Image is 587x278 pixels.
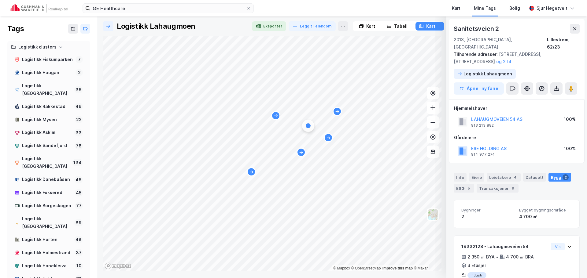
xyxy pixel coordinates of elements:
[454,134,579,141] div: Gårdeiere
[75,249,83,256] div: 37
[547,36,580,51] div: Lillestrøm, 62/23
[477,184,519,193] div: Transaksjoner
[11,53,87,66] a: Logistikk Fiskumparken7
[271,111,280,120] div: Map marker
[22,155,70,170] div: Logistikk [GEOGRAPHIC_DATA]
[22,56,73,63] div: Logistikk Fiskumparken
[7,24,24,34] div: Tags
[454,82,504,95] button: Åpne i ny fane
[548,173,571,182] div: Bygg
[563,174,569,180] div: 2
[452,5,460,12] div: Kart
[461,208,514,213] span: Bygninger
[22,262,73,270] div: Logistikk Hanekleiva
[105,262,131,269] a: Mapbox homepage
[474,5,496,12] div: Mine Tags
[103,36,441,271] canvas: Map
[11,100,87,113] a: Logistikk Rakkestad46
[519,213,572,220] div: 4 700 ㎡
[551,243,565,250] button: Vis
[454,36,547,51] div: 2013, [GEOGRAPHIC_DATA], [GEOGRAPHIC_DATA]
[22,142,72,150] div: Logistikk Sandefjord
[366,23,375,30] div: Kort
[22,103,72,110] div: Logistikk Rakkestad
[523,173,546,182] div: Datasett
[471,123,494,128] div: 913 213 882
[496,255,498,259] div: •
[252,21,286,31] button: Eksporter
[22,189,72,197] div: Logistikk Fokserød
[351,266,381,270] a: OpenStreetMap
[75,189,83,197] div: 45
[75,202,83,209] div: 77
[454,105,579,112] div: Hjemmelshaver
[247,167,256,176] div: Map marker
[11,233,87,246] a: Logistikk Horten48
[22,69,73,77] div: Logistikk Haugan
[22,129,72,136] div: Logistikk Askim
[90,4,246,13] input: Søk på adresse, matrikkel, gårdeiere, leietakere eller personer
[454,24,500,34] div: Sanitetsveien 2
[426,23,435,30] div: Kart
[11,200,87,212] a: Logistikk Borgeskogen77
[18,43,57,51] div: Logistikk clusters
[11,247,87,259] a: Logistikk Holmestrand37
[22,236,72,244] div: Logistikk Horten
[556,249,587,278] div: Kontrollprogram for chat
[74,219,83,226] div: 89
[75,142,83,150] div: 78
[556,249,587,278] iframe: Chat Widget
[467,253,495,261] div: 2 350 ㎡ BYA
[11,114,87,126] a: Logistikk Mysen22
[74,176,83,183] div: 46
[509,5,520,12] div: Bolig
[11,186,87,199] a: Logistikk Fokserød45
[22,176,72,183] div: Logistikk Danebuåsen
[22,249,72,257] div: Logistikk Holmestrand
[564,145,576,152] div: 100%
[74,86,83,93] div: 36
[74,236,83,243] div: 48
[11,173,87,186] a: Logistikk Danebuåsen46
[506,253,534,261] div: 4 700 ㎡ BRA
[75,262,83,269] div: 10
[74,129,83,136] div: 33
[11,80,87,100] a: Logistikk [GEOGRAPHIC_DATA]36
[22,215,72,230] div: Logistikk [GEOGRAPHIC_DATA]
[22,82,72,97] div: Logistikk [GEOGRAPHIC_DATA]
[454,52,499,57] span: Tilhørende adresser:
[76,56,83,63] div: 7
[11,213,87,233] a: Logistikk [GEOGRAPHIC_DATA]89
[466,185,472,191] div: 5
[427,209,439,220] img: Z
[510,185,516,191] div: 9
[519,208,572,213] span: Bygget bygningsområde
[289,21,336,31] button: Legg til eiendom
[11,153,87,173] a: Logistikk [GEOGRAPHIC_DATA]134
[11,260,87,272] a: Logistikk Hanekleiva10
[22,202,72,210] div: Logistikk Borgeskogen
[75,116,83,123] div: 22
[11,139,87,152] a: Logistikk Sandefjord78
[394,23,408,30] div: Tabell
[324,133,333,142] div: Map marker
[487,173,521,182] div: Leietakere
[537,5,567,12] div: Sjur Høgetveit
[454,173,467,182] div: Info
[454,51,575,65] div: [STREET_ADDRESS], [STREET_ADDRESS]
[333,107,342,116] div: Map marker
[117,21,195,31] div: Logistikk Lahaugmoen
[76,69,83,76] div: 2
[564,116,576,123] div: 100%
[469,173,484,182] div: Eiere
[297,148,306,157] div: Map marker
[10,4,68,13] img: cushman-wakefield-realkapital-logo.202ea83816669bd177139c58696a8fa1.svg
[306,123,311,128] div: Map marker
[461,213,514,220] div: 2
[463,70,512,78] div: Logistikk Lahaugmoen
[333,266,350,270] a: Mapbox
[72,159,83,166] div: 134
[461,243,548,250] div: 19332128 - Lahaugmoveien 54
[467,262,486,269] div: 3 Etasjer
[512,174,518,180] div: 4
